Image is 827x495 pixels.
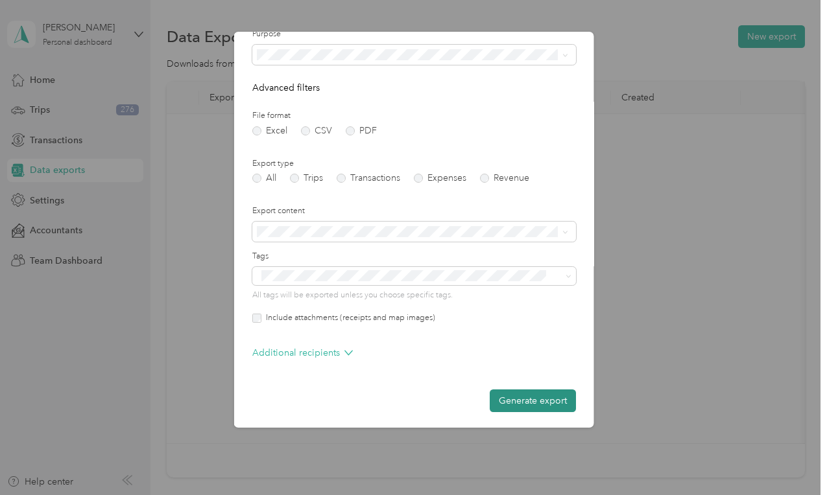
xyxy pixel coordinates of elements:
[252,81,575,95] p: Advanced filters
[345,126,376,135] label: PDF
[252,205,575,217] label: Export content
[252,174,276,183] label: All
[252,158,575,170] label: Export type
[252,290,575,301] p: All tags will be exported unless you choose specific tags.
[300,126,331,135] label: CSV
[289,174,322,183] label: Trips
[252,110,575,122] label: File format
[252,251,575,262] label: Tags
[479,174,529,183] label: Revenue
[252,126,287,135] label: Excel
[489,389,575,412] button: Generate export
[252,346,352,360] p: Additional recipients
[252,29,575,40] label: Purpose
[261,312,435,324] label: Include attachments (receipts and map images)
[413,174,466,183] label: Expenses
[336,174,400,183] label: Transactions
[754,422,827,495] iframe: Everlance-gr Chat Button Frame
